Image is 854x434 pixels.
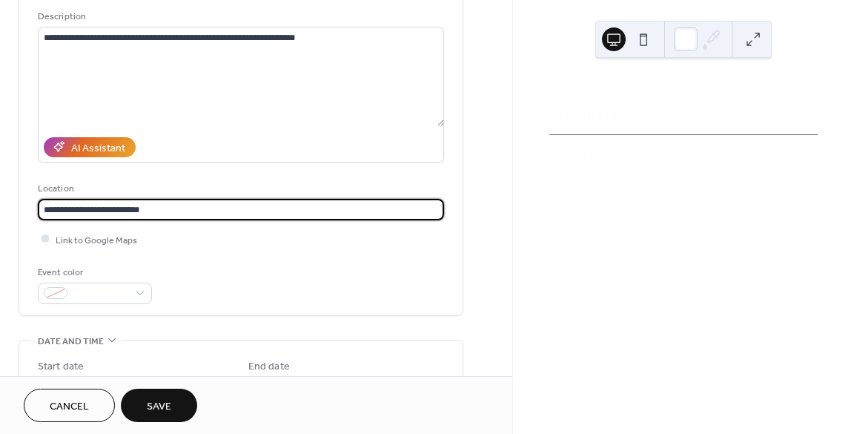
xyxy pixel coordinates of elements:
[56,232,137,248] span: Link to Google Maps
[38,181,441,197] div: Location
[50,399,89,415] span: Cancel
[71,140,125,156] div: AI Assistant
[38,9,441,24] div: Description
[38,334,104,349] span: Date and time
[561,144,806,161] div: No upcoming events
[248,359,290,375] div: End date
[121,389,197,422] button: Save
[549,79,818,99] div: Upcoming events
[38,265,149,280] div: Event color
[38,359,84,375] div: Start date
[24,389,115,422] button: Cancel
[147,399,171,415] span: Save
[44,137,136,157] button: AI Assistant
